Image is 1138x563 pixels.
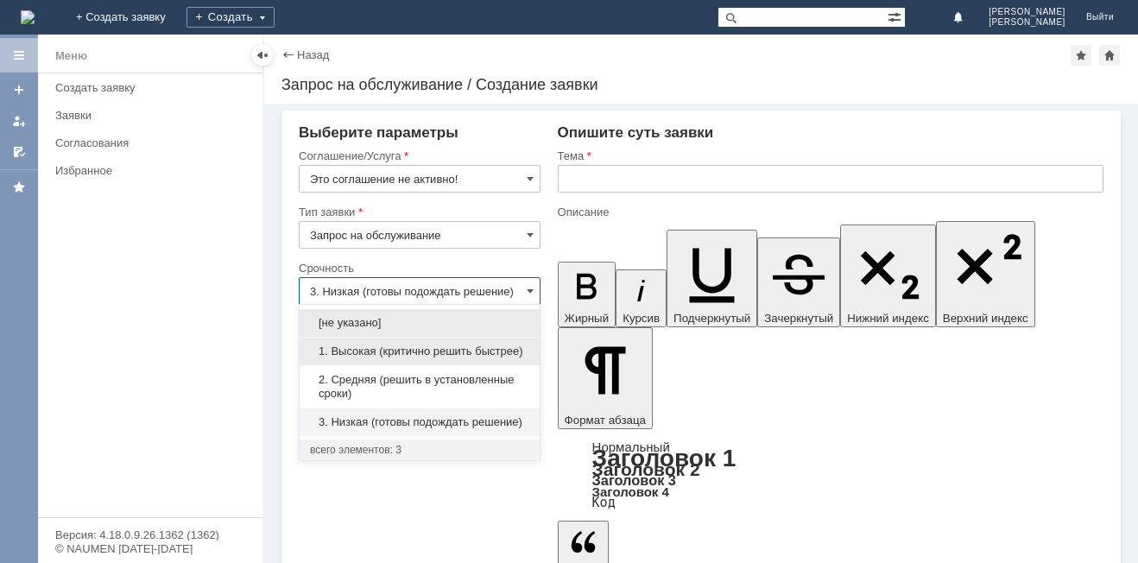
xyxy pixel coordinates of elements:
div: Скрыть меню [252,45,273,66]
div: Версия: 4.18.0.9.26.1362 (1362) [55,529,245,541]
span: Формат абзаца [565,414,646,427]
div: Соглашение/Услуга [299,150,537,161]
div: всего элементов: 3 [310,443,529,457]
div: Запрос на обслуживание / Создание заявки [281,76,1121,93]
button: Жирный [558,262,616,327]
div: Тема [558,150,1100,161]
span: 2. Средняя (решить в установленные сроки) [310,373,529,401]
span: Расширенный поиск [888,8,905,24]
div: Создать [187,7,275,28]
button: Курсив [616,269,667,327]
a: Код [592,495,616,510]
div: Заявки [55,109,252,122]
span: Подчеркнутый [673,312,750,325]
div: © NAUMEN [DATE]-[DATE] [55,543,245,554]
a: Заявки [48,102,259,129]
span: Выберите параметры [299,124,458,141]
div: Описание [558,206,1100,218]
span: Курсив [623,312,660,325]
span: Опишите суть заявки [558,124,714,141]
button: Формат абзаца [558,327,653,429]
a: Назад [297,48,329,61]
div: Сделать домашней страницей [1099,45,1120,66]
a: Заголовок 1 [592,445,737,471]
a: Мои заявки [5,107,33,135]
div: Тип заявки [299,206,537,218]
span: Зачеркнутый [764,312,833,325]
button: Верхний индекс [936,221,1035,327]
button: Зачеркнутый [757,237,840,327]
a: Заголовок 2 [592,459,700,479]
div: Меню [55,46,87,66]
div: Добавить в избранное [1071,45,1091,66]
a: Заголовок 3 [592,472,676,488]
div: Срочность [299,263,537,274]
span: [не указано] [310,316,529,330]
a: Создать заявку [5,76,33,104]
span: 1. Высокая (критично решить быстрее) [310,345,529,358]
div: Создать заявку [55,81,252,94]
span: Жирный [565,312,610,325]
a: Создать заявку [48,74,259,101]
a: Перейти на домашнюю страницу [21,10,35,24]
button: Подчеркнутый [667,230,757,327]
span: Верхний индекс [943,312,1028,325]
span: Нижний индекс [847,312,929,325]
a: Согласования [48,130,259,156]
button: Нижний индекс [840,225,936,327]
img: logo [21,10,35,24]
div: Формат абзаца [558,441,1103,509]
span: [PERSON_NAME] [989,17,1065,28]
span: 3. Низкая (готовы подождать решение) [310,415,529,429]
div: Согласования [55,136,252,149]
a: Заголовок 4 [592,484,669,499]
a: Нормальный [592,440,670,454]
a: Мои согласования [5,138,33,166]
div: Избранное [55,164,233,177]
span: [PERSON_NAME] [989,7,1065,17]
